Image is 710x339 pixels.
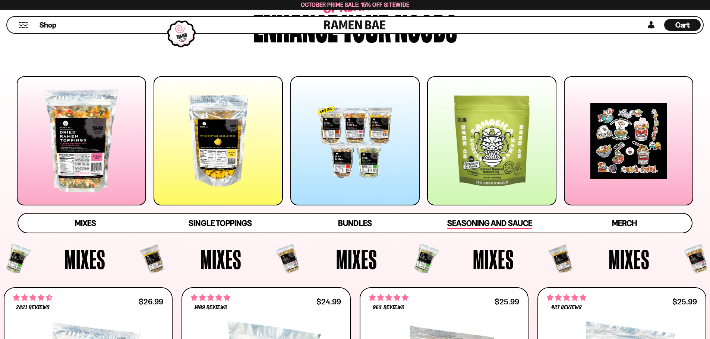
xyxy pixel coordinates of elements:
[336,245,377,273] span: Mixes
[40,20,56,30] span: Shop
[253,9,338,44] div: Enhance
[13,293,53,303] span: 4.68 stars
[301,1,410,8] span: October Prime Sale: 15% off Sitewide
[201,245,242,273] span: Mixes
[664,17,701,33] div: Cart
[422,214,557,233] a: Seasoning and Sauce
[551,305,582,311] span: 437 reviews
[153,214,287,233] a: Single Toppings
[18,22,28,28] button: Mobile Menu Trigger
[609,245,650,273] span: Mixes
[672,298,697,305] div: $25.99
[194,305,227,311] span: 1409 reviews
[547,293,586,303] span: 4.76 stars
[316,298,341,305] div: $24.99
[675,20,690,29] span: Cart
[64,245,105,273] span: Mixes
[288,214,422,233] a: Bundles
[342,9,391,44] div: your
[373,305,404,311] span: 963 reviews
[191,293,230,303] span: 4.76 stars
[447,218,532,229] span: Seasoning and Sauce
[369,293,408,303] span: 4.75 stars
[557,214,692,233] a: Merch
[395,9,457,44] div: noods
[16,305,50,311] span: 2831 reviews
[189,218,252,228] span: Single Toppings
[139,298,163,305] div: $26.99
[495,298,519,305] div: $25.99
[18,214,153,233] a: Mixes
[75,218,96,228] span: Mixes
[40,19,56,31] a: Shop
[473,245,514,273] span: Mixes
[612,218,637,228] span: Merch
[338,218,372,228] span: Bundles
